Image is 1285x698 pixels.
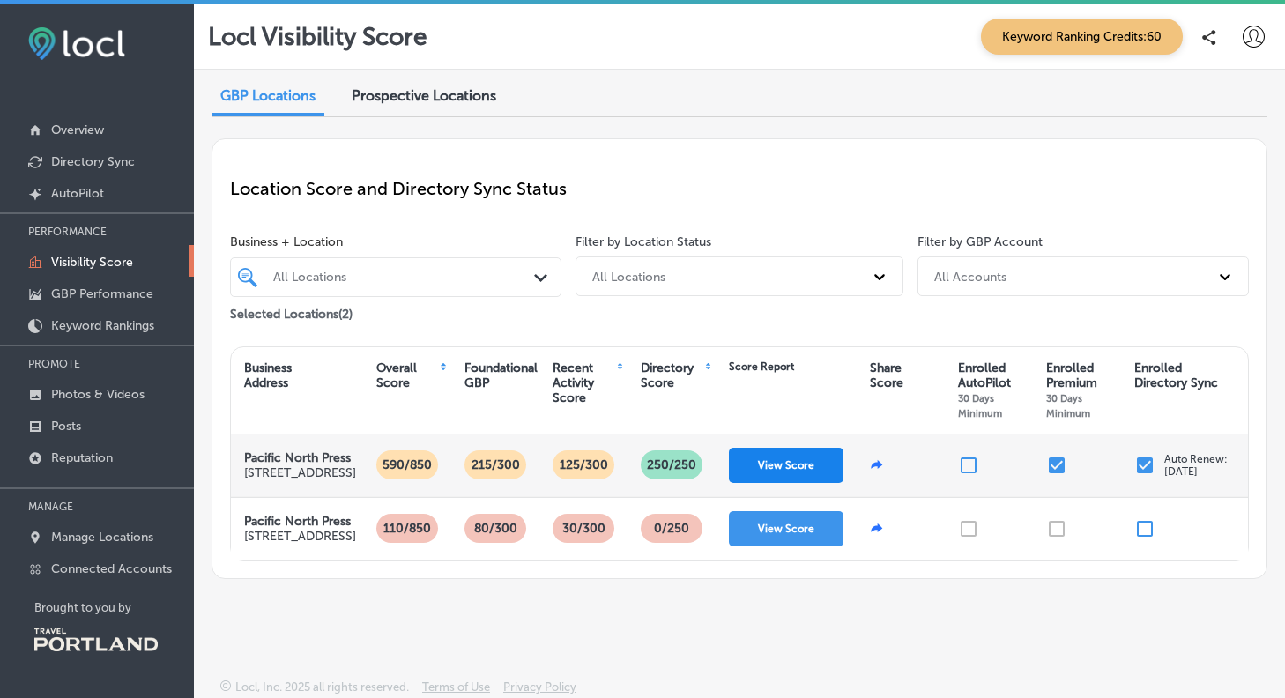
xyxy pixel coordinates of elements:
[729,360,794,373] div: Score Report
[981,19,1183,55] span: Keyword Ranking Credits: 60
[230,300,353,322] p: Selected Locations ( 2 )
[464,450,527,479] p: 215/300
[958,360,1029,420] div: Enrolled AutoPilot
[51,286,153,301] p: GBP Performance
[244,360,292,390] div: Business Address
[576,234,711,249] label: Filter by Location Status
[244,514,351,529] strong: Pacific North Press
[729,448,843,483] button: View Score
[28,27,125,60] img: fda3e92497d09a02dc62c9cd864e3231.png
[34,601,194,614] p: Brought to you by
[647,514,696,543] p: 0 /250
[1134,360,1218,390] div: Enrolled Directory Sync
[51,255,133,270] p: Visibility Score
[467,514,524,543] p: 80/300
[376,514,438,543] p: 110/850
[553,450,615,479] p: 125/300
[244,450,351,465] strong: Pacific North Press
[51,318,154,333] p: Keyword Rankings
[230,234,561,249] span: Business + Location
[51,123,104,137] p: Overview
[51,154,135,169] p: Directory Sync
[934,269,1006,284] div: All Accounts
[51,186,104,201] p: AutoPilot
[555,514,613,543] p: 30/300
[1046,360,1117,420] div: Enrolled Premium
[958,392,1002,420] span: 30 Days Minimum
[51,561,172,576] p: Connected Accounts
[208,22,427,51] p: Locl Visibility Score
[51,530,153,545] p: Manage Locations
[376,360,438,390] div: Overall Score
[51,387,145,402] p: Photos & Videos
[51,450,113,465] p: Reputation
[220,87,316,104] span: GBP Locations
[34,628,158,651] img: Travel Portland
[464,360,538,390] div: Foundational GBP
[235,680,409,694] p: Locl, Inc. 2025 all rights reserved.
[244,529,356,544] p: [STREET_ADDRESS]
[592,269,665,284] div: All Locations
[1164,453,1228,478] p: Auto Renew: [DATE]
[1046,392,1090,420] span: 30 Days Minimum
[917,234,1043,249] label: Filter by GBP Account
[244,465,356,480] p: [STREET_ADDRESS]
[553,360,615,405] div: Recent Activity Score
[273,270,536,285] div: All Locations
[870,360,903,390] div: Share Score
[51,419,81,434] p: Posts
[729,511,843,546] button: View Score
[230,178,1249,199] p: Location Score and Directory Sync Status
[352,87,496,104] span: Prospective Locations
[375,450,439,479] p: 590/850
[640,450,703,479] p: 250 /250
[641,360,703,390] div: Directory Score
